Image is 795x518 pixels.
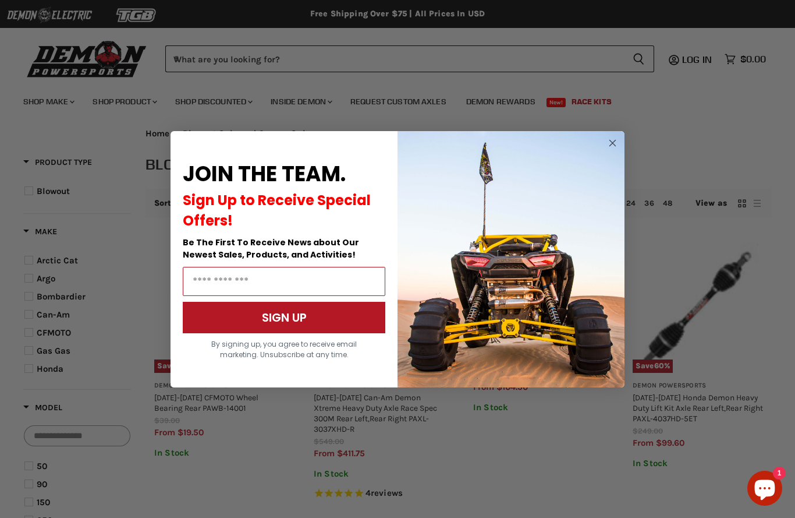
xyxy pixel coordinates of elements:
[605,136,620,150] button: Close dialog
[211,339,357,360] span: By signing up, you agree to receive email marketing. Unsubscribe at any time.
[183,159,346,189] span: JOIN THE TEAM.
[397,131,624,387] img: a9095488-b6e7-41ba-879d-588abfab540b.jpeg
[183,267,385,296] input: Email Address
[183,302,385,333] button: SIGN UP
[183,191,371,230] span: Sign Up to Receive Special Offers!
[183,237,359,260] span: Be The First To Receive News about Our Newest Sales, Products, and Activities!
[744,471,786,509] inbox-online-store-chat: Shopify online store chat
